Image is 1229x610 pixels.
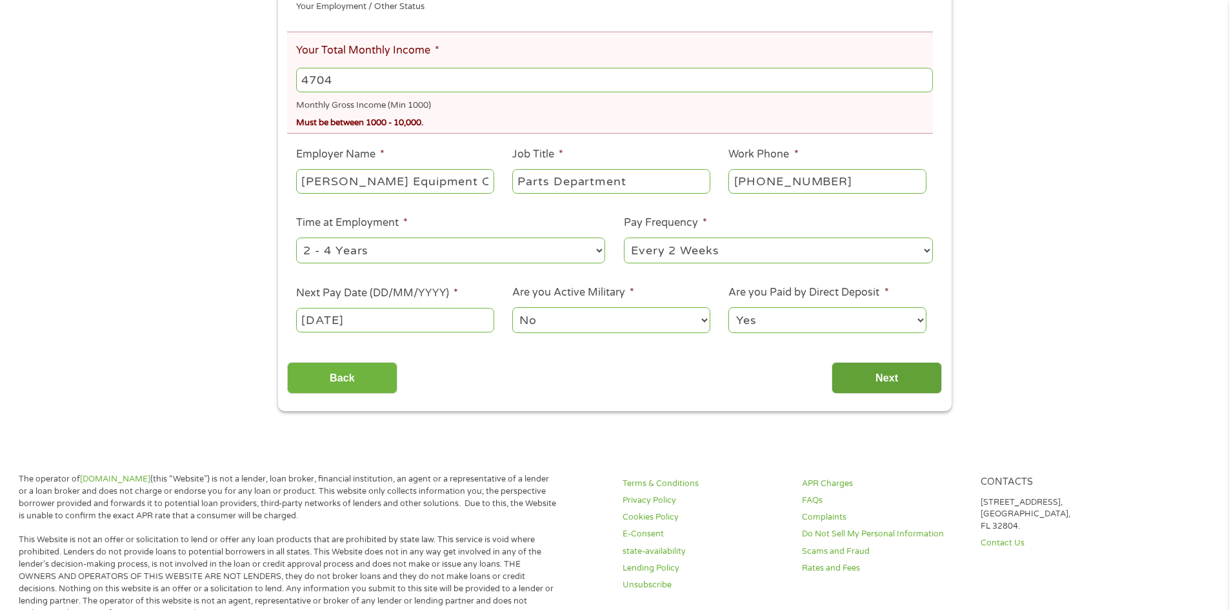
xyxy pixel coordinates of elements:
[296,169,494,194] input: Walmart
[728,169,926,194] input: (231) 754-4010
[802,545,966,558] a: Scams and Fraud
[19,473,557,522] p: The operator of (this “Website”) is not a lender, loan broker, financial institution, an agent or...
[802,511,966,524] a: Complaints
[802,494,966,507] a: FAQs
[296,216,408,230] label: Time at Employment
[623,528,786,540] a: E-Consent
[623,562,786,574] a: Lending Policy
[623,494,786,507] a: Privacy Policy
[296,68,932,92] input: 1800
[802,562,966,574] a: Rates and Fees
[296,112,932,130] div: Must be between 1000 - 10,000.
[728,286,888,300] label: Are you Paid by Direct Deposit
[624,216,707,230] label: Pay Frequency
[623,545,786,558] a: state-availability
[80,474,150,484] a: [DOMAIN_NAME]
[512,286,634,300] label: Are you Active Military
[832,362,942,394] input: Next
[728,148,798,161] label: Work Phone
[981,476,1144,489] h4: Contacts
[287,362,397,394] input: Back
[512,169,710,194] input: Cashier
[296,308,494,332] input: ---Click Here for Calendar ---
[296,148,385,161] label: Employer Name
[296,287,458,300] label: Next Pay Date (DD/MM/YYYY)
[623,478,786,490] a: Terms & Conditions
[296,44,439,57] label: Your Total Monthly Income
[623,511,786,524] a: Cookies Policy
[512,148,563,161] label: Job Title
[296,95,932,112] div: Monthly Gross Income (Min 1000)
[623,579,786,591] a: Unsubscribe
[802,478,966,490] a: APR Charges
[981,496,1144,533] p: [STREET_ADDRESS], [GEOGRAPHIC_DATA], FL 32804.
[981,537,1144,549] a: Contact Us
[802,528,966,540] a: Do Not Sell My Personal Information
